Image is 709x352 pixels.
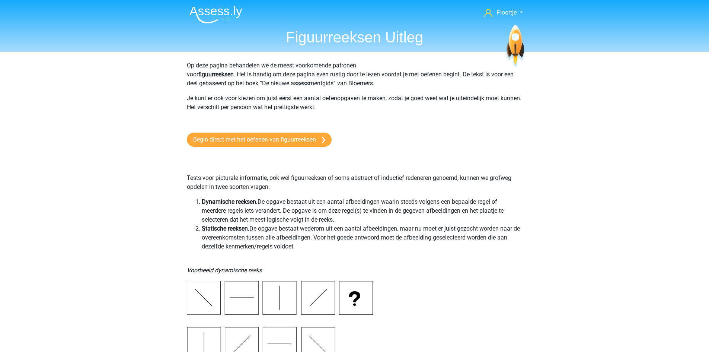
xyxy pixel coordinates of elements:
[497,9,517,16] span: Floortje
[187,156,523,191] p: Tests voor picturale informatie, ook wel figuurreeksen of soms abstract of inductief redeneren ge...
[187,61,523,88] p: Op deze pagina behandelen we de meest voorkomende patronen voor . Het is handig om deze pagina ev...
[202,225,249,232] b: Statische reeksen.
[187,267,262,274] i: Voorbeeld dynamische reeks
[202,197,523,224] li: De opgave bestaat uit een aantal afbeeldingen waarin steeds volgens een bepaalde regel of meerder...
[481,8,526,17] a: Floortje
[198,71,234,78] b: figuurreeksen
[187,94,523,121] p: Je kunt er ook voor kiezen om juist eerst een aantal oefenopgaven te maken, zodat je goed weet wa...
[189,6,242,23] img: Assessly
[202,224,523,251] li: De opgave bestaat wederom uit een aantal afbeeldingen, maar nu moet er juist gezocht worden naar ...
[322,137,325,143] img: arrow-right.e5bd35279c78.svg
[202,198,258,205] b: Dynamische reeksen.
[183,28,526,46] h1: Figuurreeksen Uitleg
[505,25,526,69] img: spaceship.7d73109d6933.svg
[187,133,332,147] a: Begin direct met het oefenen van figuurreeksen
